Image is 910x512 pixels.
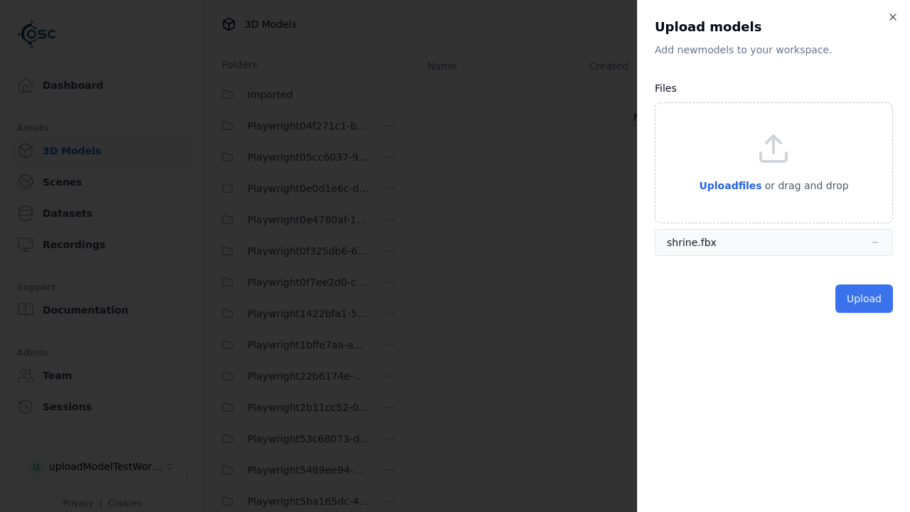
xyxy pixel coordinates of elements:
[762,177,849,194] p: or drag and drop
[699,180,761,191] span: Upload files
[835,284,893,313] button: Upload
[667,235,717,250] div: shrine.fbx
[655,17,893,37] h2: Upload models
[655,43,893,57] p: Add new model s to your workspace.
[655,82,677,94] label: Files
